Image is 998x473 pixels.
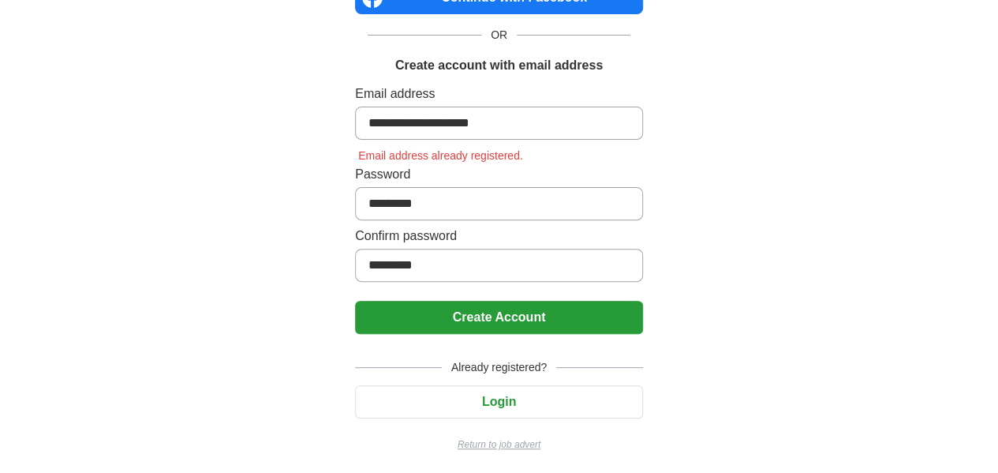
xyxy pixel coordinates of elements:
label: Email address [355,84,643,103]
label: Confirm password [355,227,643,246]
span: OR [481,27,517,43]
button: Create Account [355,301,643,334]
label: Password [355,165,643,184]
span: Already registered? [442,359,556,376]
span: Email address already registered. [355,149,526,162]
button: Login [355,385,643,419]
h1: Create account with email address [395,56,603,75]
a: Login [355,395,643,408]
a: Return to job advert [355,437,643,452]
